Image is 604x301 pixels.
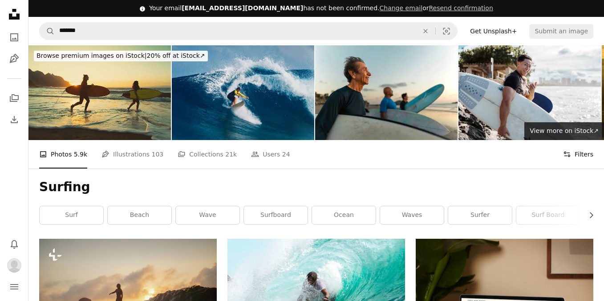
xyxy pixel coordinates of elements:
[5,89,23,107] a: Collections
[5,50,23,68] a: Illustrations
[172,45,314,140] img: Pro surfer rides big wave in the Maldives
[315,45,458,140] img: Senior surfer man contemplating on the beach
[429,4,493,13] button: Resend confirmation
[149,4,493,13] div: Your email has not been confirmed.
[7,258,21,273] img: Avatar of user Eva Verkroost
[465,24,522,38] a: Get Unsplash+
[5,28,23,46] a: Photos
[178,140,237,169] a: Collections 21k
[436,23,457,40] button: Visual search
[5,278,23,296] button: Menu
[5,235,23,253] button: Notifications
[225,149,237,159] span: 21k
[108,206,171,224] a: beach
[5,5,23,25] a: Home — Unsplash
[39,179,593,195] h1: Surfing
[416,23,435,40] button: Clear
[458,45,601,140] img: Multiracial male surfer doing shaka sign
[36,52,146,59] span: Browse premium images on iStock |
[380,206,444,224] a: waves
[182,4,303,12] span: [EMAIL_ADDRESS][DOMAIN_NAME]
[5,111,23,128] a: Download History
[176,206,239,224] a: wave
[583,206,593,224] button: scroll list to the right
[5,257,23,274] button: Profile
[40,23,55,40] button: Search Unsplash
[40,206,103,224] a: surf
[529,24,593,38] button: Submit an image
[448,206,512,224] a: surfer
[251,140,290,169] a: Users 24
[28,45,213,67] a: Browse premium images on iStock|20% off at iStock↗
[516,206,580,224] a: surf board
[28,45,171,140] img: Couple surfing in Tenerife, Canary Islands
[563,140,593,169] button: Filters
[379,4,493,12] span: or
[524,122,604,140] a: View more on iStock↗
[530,127,599,134] span: View more on iStock ↗
[282,149,290,159] span: 24
[244,206,308,224] a: surfboard
[379,4,422,12] a: Change email
[152,149,164,159] span: 103
[101,140,163,169] a: Illustrations 103
[34,51,208,61] div: 20% off at iStock ↗
[39,22,458,40] form: Find visuals sitewide
[312,206,376,224] a: ocean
